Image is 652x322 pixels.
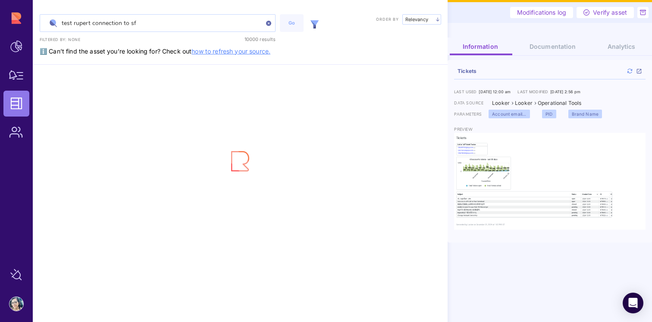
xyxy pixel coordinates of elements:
div: [DATE] 2:56 pm [550,90,580,94]
div: Operational Tools [538,101,581,106]
div: Go [284,19,299,27]
button: Go [280,14,304,32]
span: Brand Name [572,110,599,118]
div: Looker [492,101,510,106]
span: Account email id [492,110,527,118]
span: Information [463,43,498,50]
label: data source [454,101,489,105]
label: Order by [376,16,399,22]
label: parameters [454,112,489,118]
span: Verify asset [593,8,627,17]
span: Analytics [608,43,636,50]
div: Open Intercom Messenger [623,293,643,313]
label: preview [454,127,489,133]
div: Looker [515,101,533,106]
span: Last used [454,90,476,94]
span: Documentation [530,43,576,50]
img: arrow [436,17,439,22]
img: account-photo [9,297,23,311]
span: Last modified [517,90,548,94]
img: search [47,16,60,30]
span: PID [545,110,552,118]
div: [DATE] 12:00 am [479,90,511,94]
a: Tickets [458,69,476,74]
img: clear [266,21,271,26]
input: Search data assets [40,15,275,32]
a: open_in_new [636,68,642,74]
span: ℹ️ Can’t find the asset you’re looking for? Check out [40,35,270,55]
a: Modifications log [510,7,573,18]
a: how to refresh your source. [191,47,270,55]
